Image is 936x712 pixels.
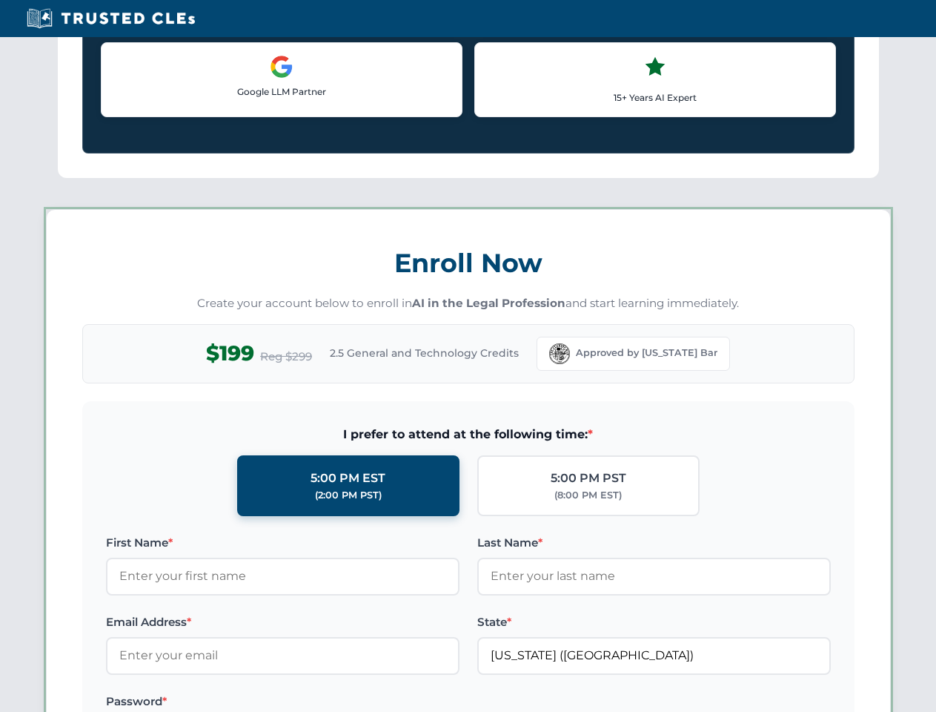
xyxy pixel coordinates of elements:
label: State [477,613,831,631]
p: 15+ Years AI Expert [487,90,823,105]
label: Email Address [106,613,459,631]
input: Florida (FL) [477,637,831,674]
div: 5:00 PM PST [551,469,626,488]
div: (2:00 PM PST) [315,488,382,503]
input: Enter your email [106,637,459,674]
span: 2.5 General and Technology Credits [330,345,519,361]
label: First Name [106,534,459,552]
p: Google LLM Partner [113,85,450,99]
p: Create your account below to enroll in and start learning immediately. [82,295,854,312]
input: Enter your first name [106,558,459,595]
h3: Enroll Now [82,240,854,286]
img: Florida Bar [549,343,570,364]
span: I prefer to attend at the following time: [106,425,831,444]
div: (8:00 PM EST) [554,488,622,503]
span: $199 [206,337,254,370]
img: Google [270,55,293,79]
span: Approved by [US_STATE] Bar [576,346,717,360]
div: 5:00 PM EST [311,469,385,488]
span: Reg $299 [260,348,312,366]
strong: AI in the Legal Profession [412,296,565,310]
label: Last Name [477,534,831,552]
label: Password [106,693,459,711]
img: Trusted CLEs [22,7,199,30]
input: Enter your last name [477,558,831,595]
